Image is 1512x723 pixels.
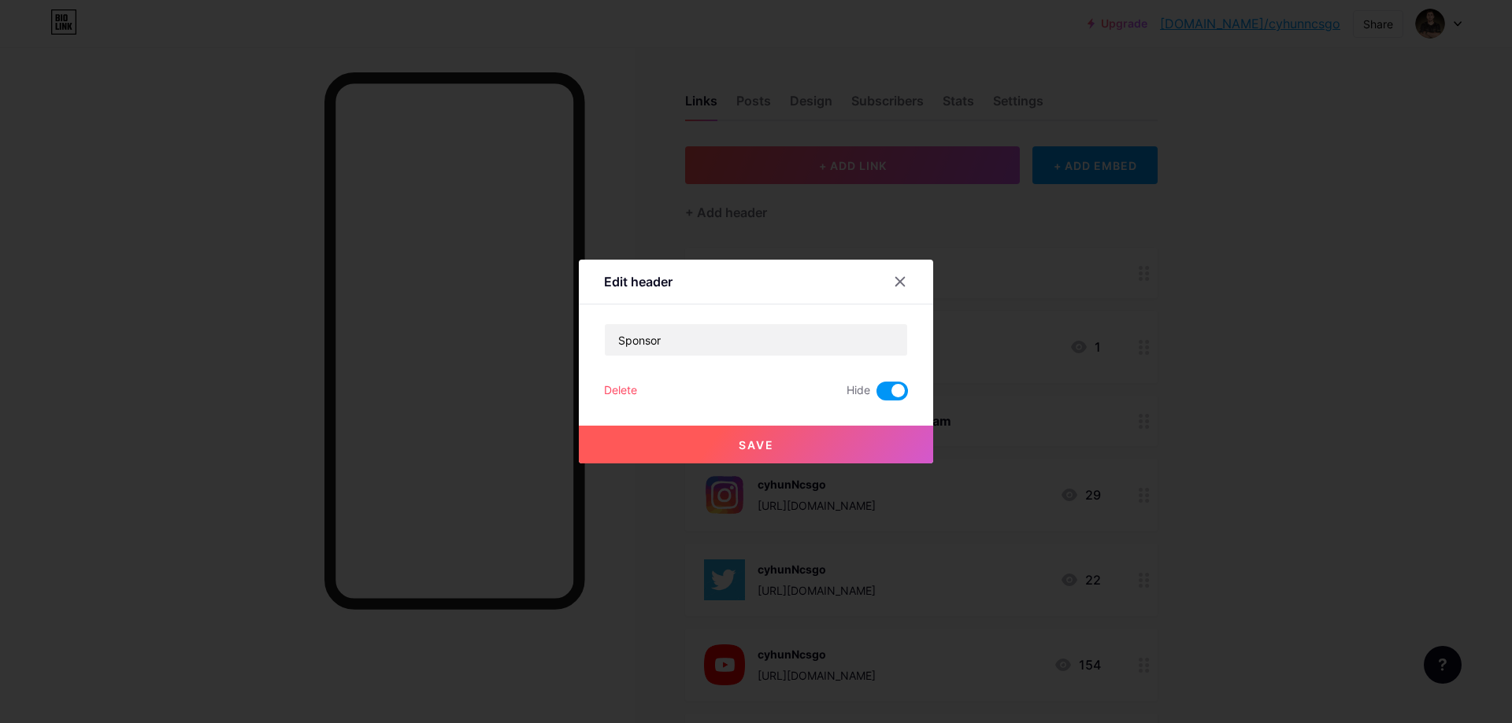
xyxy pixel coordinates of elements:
[847,382,870,400] span: Hide
[604,382,637,400] div: Delete
[739,438,774,452] span: Save
[605,324,907,356] input: Title
[579,426,933,463] button: Save
[604,272,673,291] div: Edit header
